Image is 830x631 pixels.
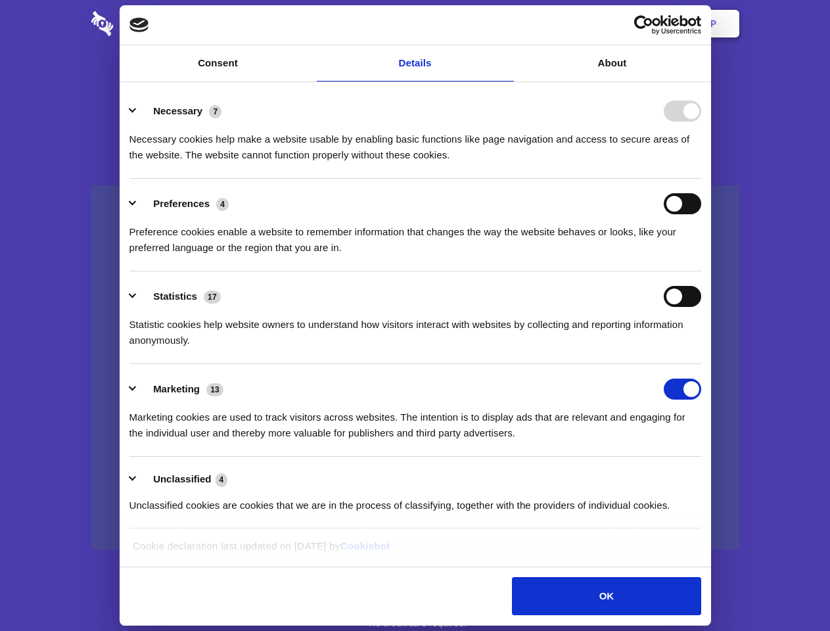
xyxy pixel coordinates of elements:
span: 4 [216,473,228,486]
a: Cookiebot [340,540,390,551]
span: 13 [206,383,223,396]
div: Necessary cookies help make a website usable by enabling basic functions like page navigation and... [129,122,701,163]
a: Contact [533,3,593,44]
div: Unclassified cookies are cookies that we are in the process of classifying, together with the pro... [129,488,701,513]
a: About [514,45,711,82]
button: Statistics (17) [129,286,229,307]
div: Cookie declaration last updated on [DATE] by [123,538,707,564]
iframe: Drift Widget Chat Controller [764,565,814,615]
button: OK [512,577,701,615]
img: logo [129,18,149,32]
div: Marketing cookies are used to track visitors across websites. The intention is to display ads tha... [129,400,701,441]
span: 17 [204,291,221,304]
a: Wistia video thumbnail [91,185,739,550]
h1: Eliminate Slack Data Loss. [91,59,739,106]
div: Statistic cookies help website owners to understand how visitors interact with websites by collec... [129,307,701,348]
div: Preference cookies enable a website to remember information that changes the way the website beha... [129,214,701,256]
button: Marketing (13) [129,379,232,400]
label: Preferences [153,198,210,209]
label: Statistics [153,291,197,302]
a: Usercentrics Cookiebot - opens in a new window [586,15,701,35]
button: Preferences (4) [129,193,237,214]
a: Consent [120,45,317,82]
h4: Auto-redaction of sensitive data, encrypted data sharing and self-destructing private chats. Shar... [91,120,739,163]
button: Unclassified (4) [129,471,236,488]
label: Necessary [153,105,202,116]
a: Pricing [386,3,443,44]
a: Login [596,3,653,44]
span: 4 [216,198,229,211]
span: 7 [209,105,221,118]
label: Marketing [153,383,200,394]
a: Details [317,45,514,82]
button: Necessary (7) [129,101,230,122]
img: logo-wordmark-white-trans-d4663122ce5f474addd5e946df7df03e33cb6a1c49d2221995e7729f52c070b2.svg [91,11,204,36]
